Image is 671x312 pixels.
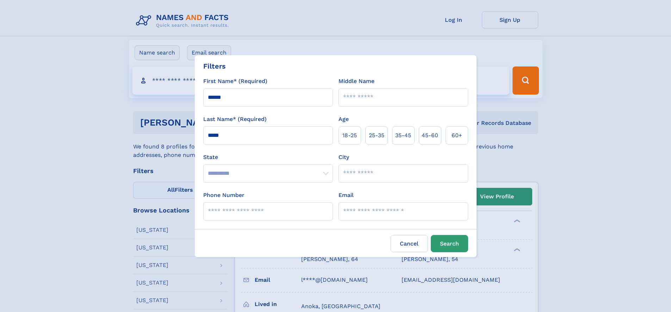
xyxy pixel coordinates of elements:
[203,61,226,71] div: Filters
[369,131,384,140] span: 25‑35
[452,131,462,140] span: 60+
[391,235,428,252] label: Cancel
[203,191,244,199] label: Phone Number
[338,115,349,123] label: Age
[203,115,267,123] label: Last Name* (Required)
[338,191,354,199] label: Email
[338,153,349,161] label: City
[342,131,357,140] span: 18‑25
[422,131,438,140] span: 45‑60
[395,131,411,140] span: 35‑45
[203,153,333,161] label: State
[431,235,468,252] button: Search
[203,77,267,85] label: First Name* (Required)
[338,77,374,85] label: Middle Name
